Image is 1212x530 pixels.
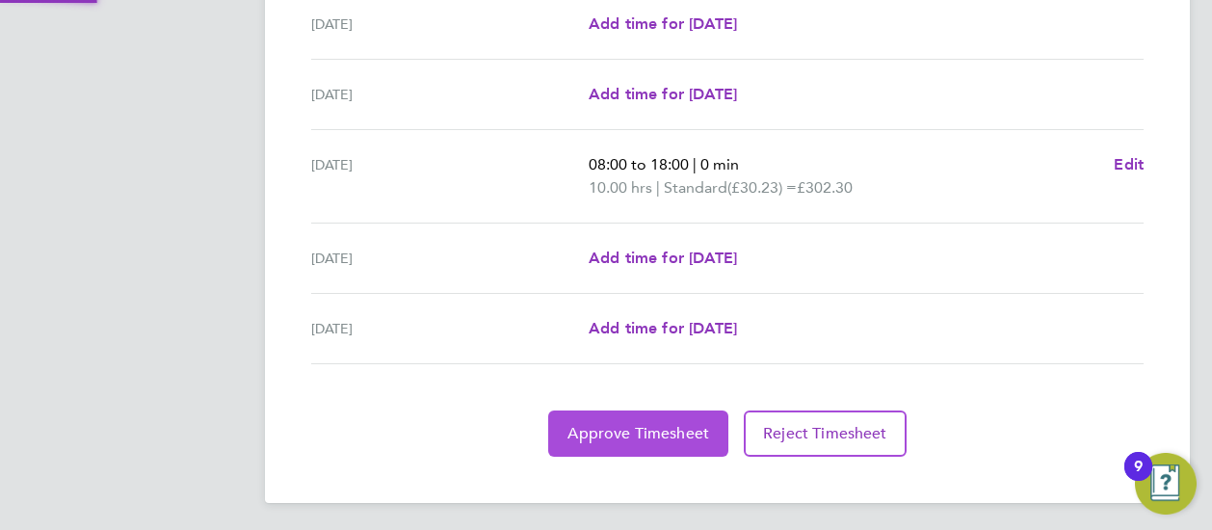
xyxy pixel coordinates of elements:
span: Add time for [DATE] [589,249,737,267]
a: Edit [1114,153,1144,176]
span: Edit [1114,155,1144,173]
span: Approve Timesheet [567,424,709,443]
span: Add time for [DATE] [589,319,737,337]
span: | [656,178,660,197]
span: £302.30 [797,178,853,197]
span: Reject Timesheet [763,424,887,443]
a: Add time for [DATE] [589,13,737,36]
div: [DATE] [311,13,589,36]
button: Open Resource Center, 9 new notifications [1135,453,1197,515]
span: Standard [664,176,727,199]
div: [DATE] [311,317,589,340]
span: 08:00 to 18:00 [589,155,689,173]
span: 0 min [700,155,739,173]
span: (£30.23) = [727,178,797,197]
div: 9 [1134,466,1143,491]
div: [DATE] [311,153,589,199]
div: [DATE] [311,247,589,270]
span: 10.00 hrs [589,178,652,197]
a: Add time for [DATE] [589,83,737,106]
button: Reject Timesheet [744,411,907,457]
a: Add time for [DATE] [589,317,737,340]
button: Approve Timesheet [548,411,728,457]
span: Add time for [DATE] [589,85,737,103]
a: Add time for [DATE] [589,247,737,270]
span: | [693,155,697,173]
span: Add time for [DATE] [589,14,737,33]
div: [DATE] [311,83,589,106]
